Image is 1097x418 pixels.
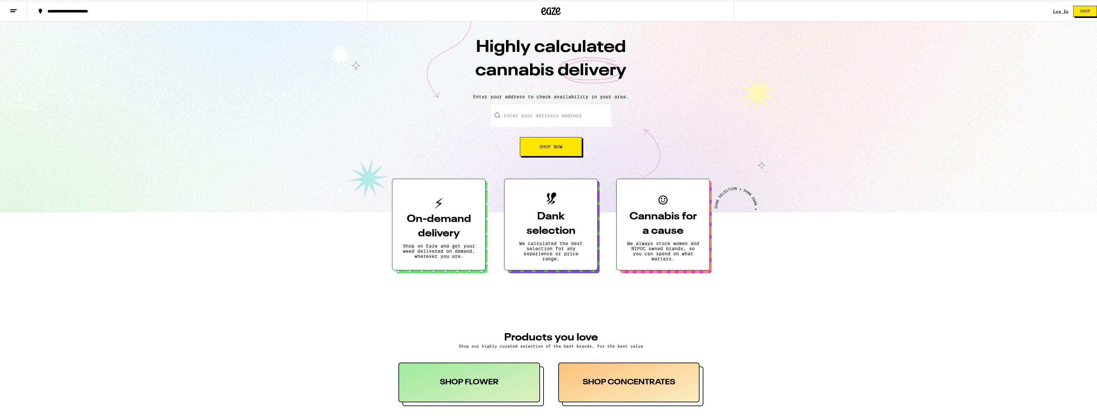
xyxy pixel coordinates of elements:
button: SHOP FLOWER [398,362,544,405]
p: Shop our highly curated selection of the best brands, for the best value [398,343,703,347]
span: Shop [1080,8,1090,12]
span: Hi. Need any help? [4,4,46,10]
button: Dank selectionWe calculated the best selection for any experience or price range. [504,178,598,269]
h3: Cannabis for a cause [627,209,699,237]
button: Cannabis for a causeWe always stock women and BIPOC owned brands, so you can spend on what matters. [616,178,710,269]
button: SHOP CONCENTRATES [558,362,704,405]
p: Enter your address to check availability in your area. [6,93,1095,98]
h1: Highly calculated cannabis delivery [439,35,663,88]
p: We always stock women and BIPOC owned brands, so you can spend on what matters. [627,240,699,260]
div: SHOP FLOWER [398,362,540,401]
h3: Dank selection [515,209,587,237]
button: Shop Now [520,136,582,155]
h3: PRODUCTS YOU LOVE [398,332,703,342]
a: Log In [1053,8,1068,12]
button: On-demand deliveryShop on Eaze and get your weed delivered on demand, wherever you are. [392,178,486,269]
button: Shop [1073,5,1097,16]
span: Shop Now [539,143,562,148]
h3: On-demand delivery [403,211,475,240]
div: SHOP CONCENTRATES [558,362,700,401]
input: Enter your delivery address [491,103,611,126]
p: We calculated the best selection for any experience or price range. [515,240,587,260]
p: Shop on Eaze and get your weed delivered on demand, wherever you are. [403,242,475,258]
